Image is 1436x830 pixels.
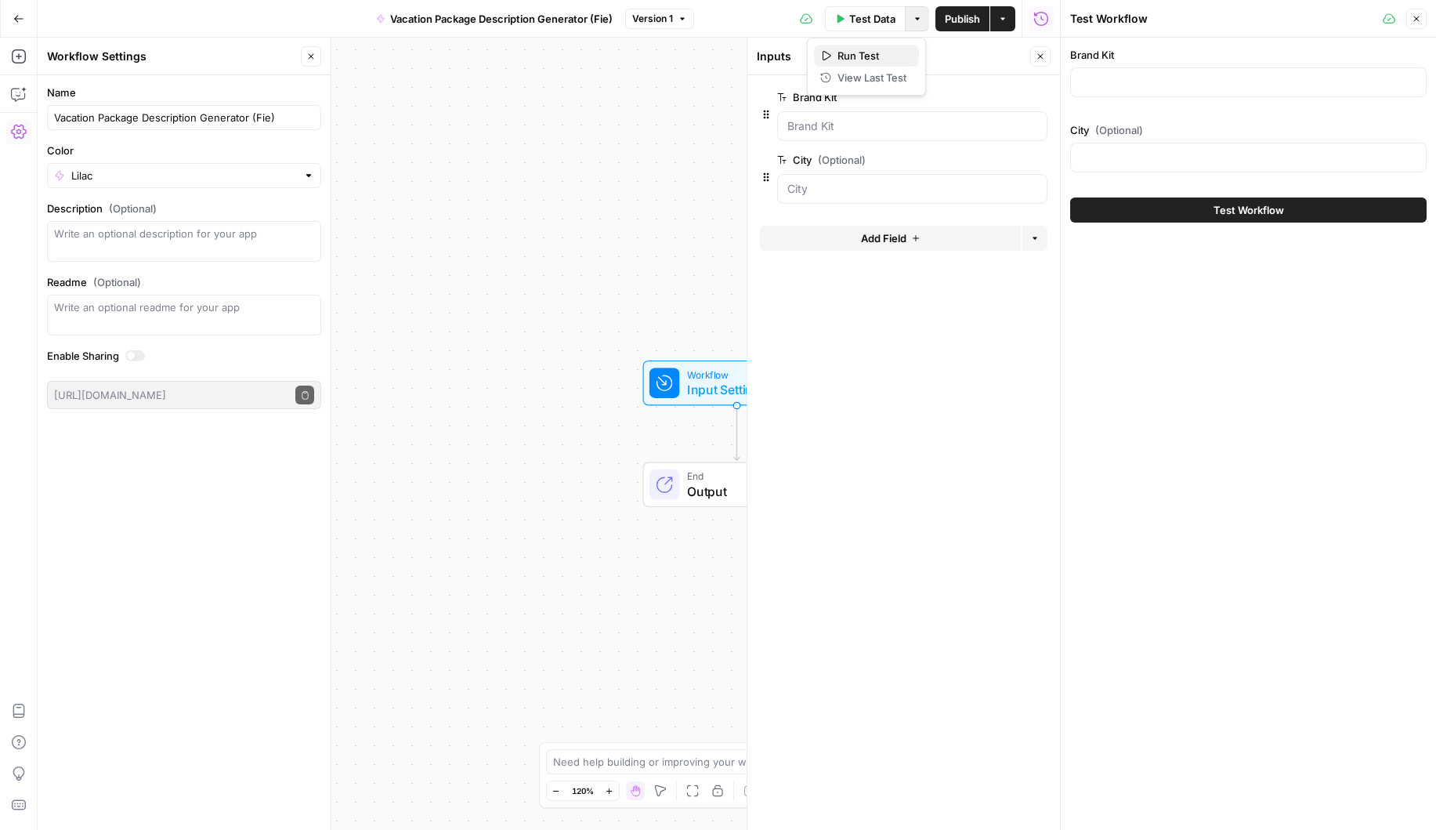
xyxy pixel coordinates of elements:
[837,70,906,85] span: View Last Test
[47,348,321,364] label: Enable Sharing
[687,482,815,501] span: Output
[47,85,321,100] label: Name
[591,361,883,406] div: WorkflowInput SettingsInputs
[837,48,906,63] span: Run Test
[687,367,780,382] span: Workflow
[1214,202,1284,218] span: Test Workflow
[818,152,866,168] span: (Optional)
[47,143,321,158] label: Color
[47,274,321,290] label: Readme
[93,274,141,290] span: (Optional)
[71,168,297,183] input: Lilac
[47,201,321,216] label: Description
[367,6,622,31] button: Vacation Package Description Generator (Fie)
[1070,198,1427,223] button: Test Workflow
[777,152,959,168] label: City
[849,11,895,27] span: Test Data
[109,201,157,216] span: (Optional)
[777,89,959,105] label: Brand Kit
[760,226,1021,251] button: Add Field
[1070,122,1427,138] label: City
[734,406,740,461] g: Edge from start to end
[787,118,1037,134] input: Brand Kit
[935,6,989,31] button: Publish
[54,110,314,125] input: Untitled
[390,11,613,27] span: Vacation Package Description Generator (Fie)
[757,49,1025,64] div: Inputs
[591,462,883,508] div: EndOutput
[687,469,815,484] span: End
[787,181,1037,197] input: City
[945,11,980,27] span: Publish
[1095,122,1143,138] span: (Optional)
[687,380,780,399] span: Input Settings
[47,49,296,64] div: Workflow Settings
[572,785,594,797] span: 120%
[1070,47,1427,63] label: Brand Kit
[625,9,694,29] button: Version 1
[632,12,673,26] span: Version 1
[861,230,906,246] span: Add Field
[825,6,905,31] button: Test Data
